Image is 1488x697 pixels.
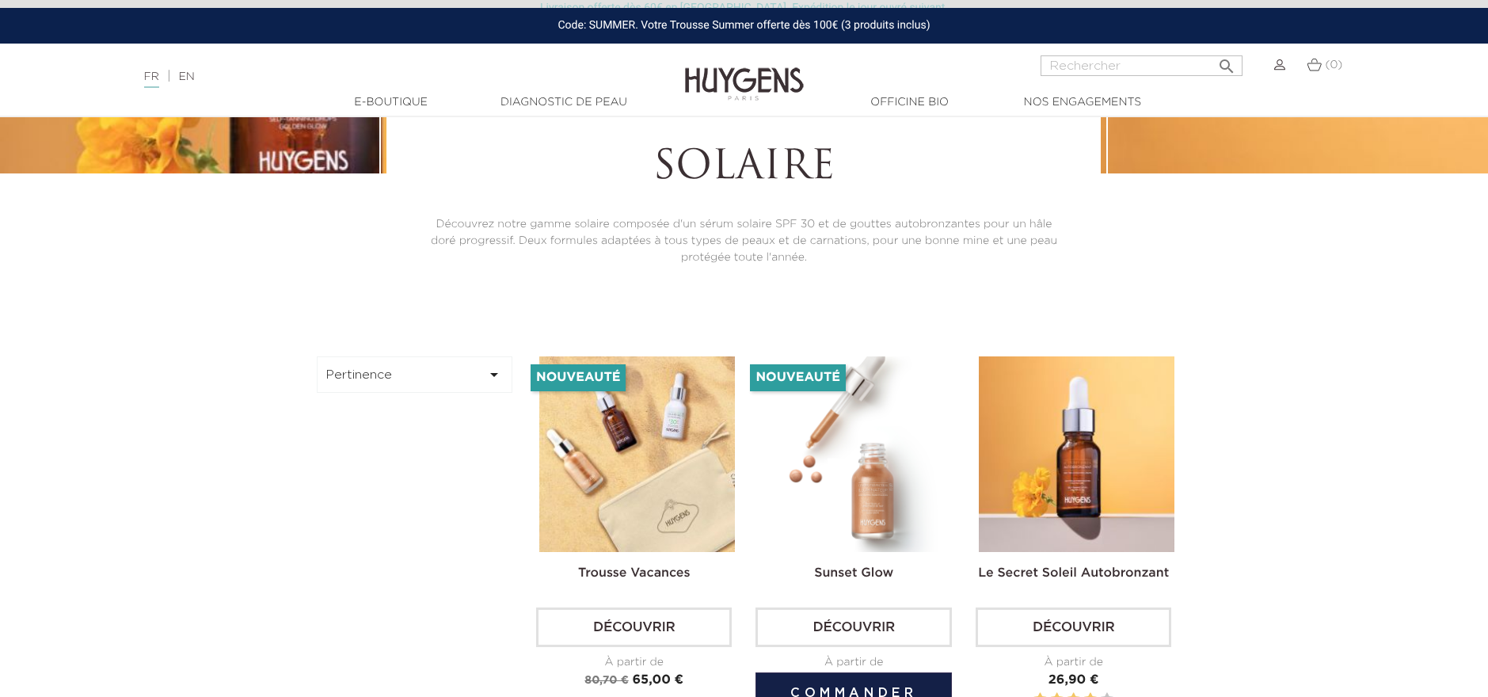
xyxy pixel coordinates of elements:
div: À partir de [976,654,1171,671]
img: Huygens [685,42,804,103]
img: Le Secret Soleil Autobronzant [979,356,1174,552]
a: Trousse Vacances [578,567,691,580]
a: Découvrir [755,607,951,647]
button:  [1212,51,1241,72]
li: Nouveauté [531,364,626,391]
a: Nos engagements [1003,94,1162,111]
span: (0) [1325,59,1342,70]
span: 65,00 € [633,674,684,687]
h1: Solaire [430,145,1057,192]
a: Le Secret Soleil Autobronzant [978,567,1169,580]
i:  [1217,52,1236,71]
a: Diagnostic de peau [485,94,643,111]
a: Découvrir [536,607,732,647]
a: Découvrir [976,607,1171,647]
span: 80,70 € [584,675,628,686]
div: À partir de [536,654,732,671]
img: La Trousse vacances [539,356,735,552]
a: E-Boutique [312,94,470,111]
a: FR [144,71,159,88]
button: Pertinence [317,356,513,393]
li: Nouveauté [750,364,845,391]
i:  [485,365,504,384]
span: 26,90 € [1048,674,1099,687]
div: | [136,67,608,86]
p: Découvrez notre gamme solaire composée d'un sérum solaire SPF 30 et de gouttes autobronzantes pou... [430,216,1057,266]
a: Officine Bio [831,94,989,111]
a: Sunset Glow [814,567,893,580]
input: Rechercher [1041,55,1243,76]
a: EN [178,71,194,82]
div: À partir de [755,654,951,671]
